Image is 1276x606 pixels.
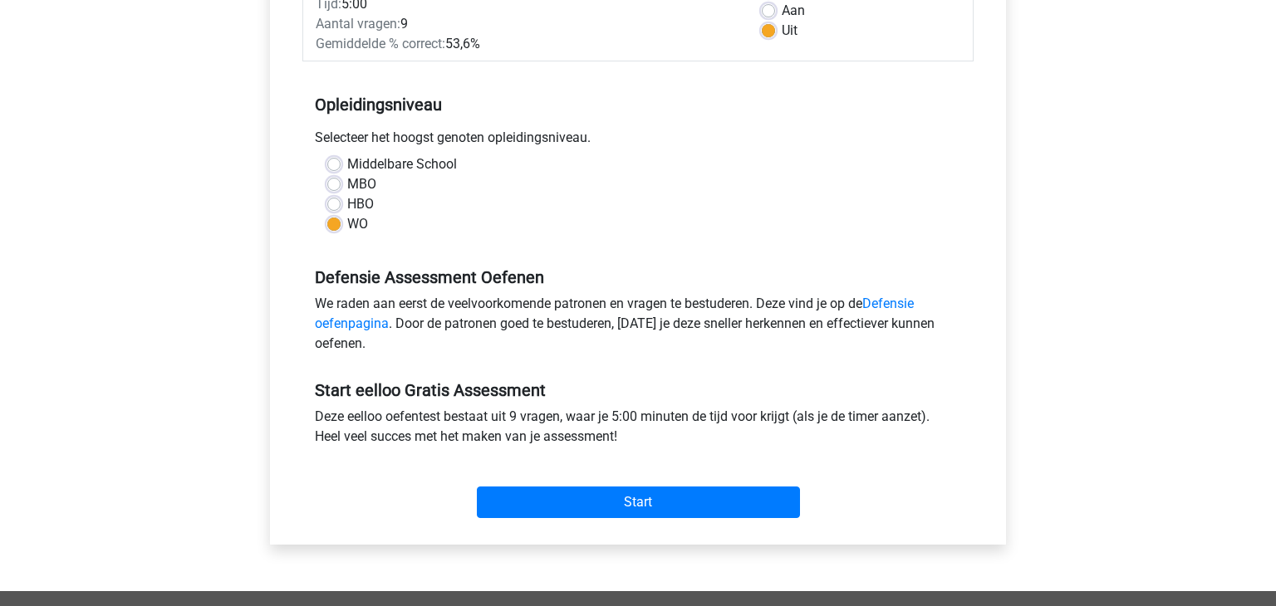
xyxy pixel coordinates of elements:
[347,194,374,214] label: HBO
[302,128,974,154] div: Selecteer het hoogst genoten opleidingsniveau.
[302,407,974,453] div: Deze eelloo oefentest bestaat uit 9 vragen, waar je 5:00 minuten de tijd voor krijgt (als je de t...
[347,154,457,174] label: Middelbare School
[302,294,974,360] div: We raden aan eerst de veelvoorkomende patronen en vragen te bestuderen. Deze vind je op de . Door...
[782,1,805,21] label: Aan
[315,267,961,287] h5: Defensie Assessment Oefenen
[316,16,400,32] span: Aantal vragen:
[303,34,749,54] div: 53,6%
[315,88,961,121] h5: Opleidingsniveau
[477,486,800,518] input: Start
[347,214,368,234] label: WO
[782,21,797,41] label: Uit
[316,36,445,51] span: Gemiddelde % correct:
[315,380,961,400] h5: Start eelloo Gratis Assessment
[347,174,376,194] label: MBO
[303,14,749,34] div: 9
